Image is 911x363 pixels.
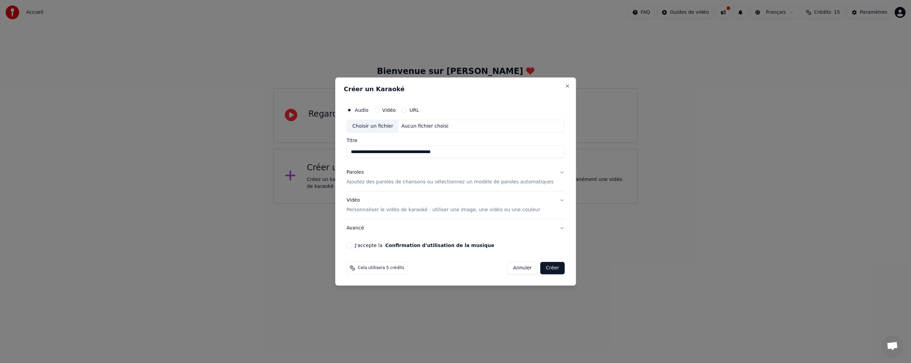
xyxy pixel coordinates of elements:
label: Vidéo [382,108,396,113]
label: J'accepte la [355,243,494,248]
button: Annuler [507,262,537,274]
button: VidéoPersonnaliser le vidéo de karaoké : utiliser une image, une vidéo ou une couleur [346,192,565,219]
div: Aucun fichier choisi [399,123,451,130]
span: Cela utilisera 5 crédits [358,265,404,271]
button: Créer [540,262,565,274]
div: Paroles [346,169,364,176]
h2: Créer un Karaoké [344,86,567,92]
p: Personnaliser le vidéo de karaoké : utiliser une image, une vidéo ou une couleur [346,206,540,213]
p: Ajoutez des paroles de chansons ou sélectionnez un modèle de paroles automatiques [346,179,554,186]
label: URL [409,108,419,113]
button: J'accepte la [385,243,494,248]
div: Vidéo [346,197,540,214]
button: ParolesAjoutez des paroles de chansons ou sélectionnez un modèle de paroles automatiques [346,164,565,191]
button: Avancé [346,219,565,237]
label: Audio [355,108,368,113]
div: Choisir un fichier [347,120,398,132]
label: Titre [346,138,565,143]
